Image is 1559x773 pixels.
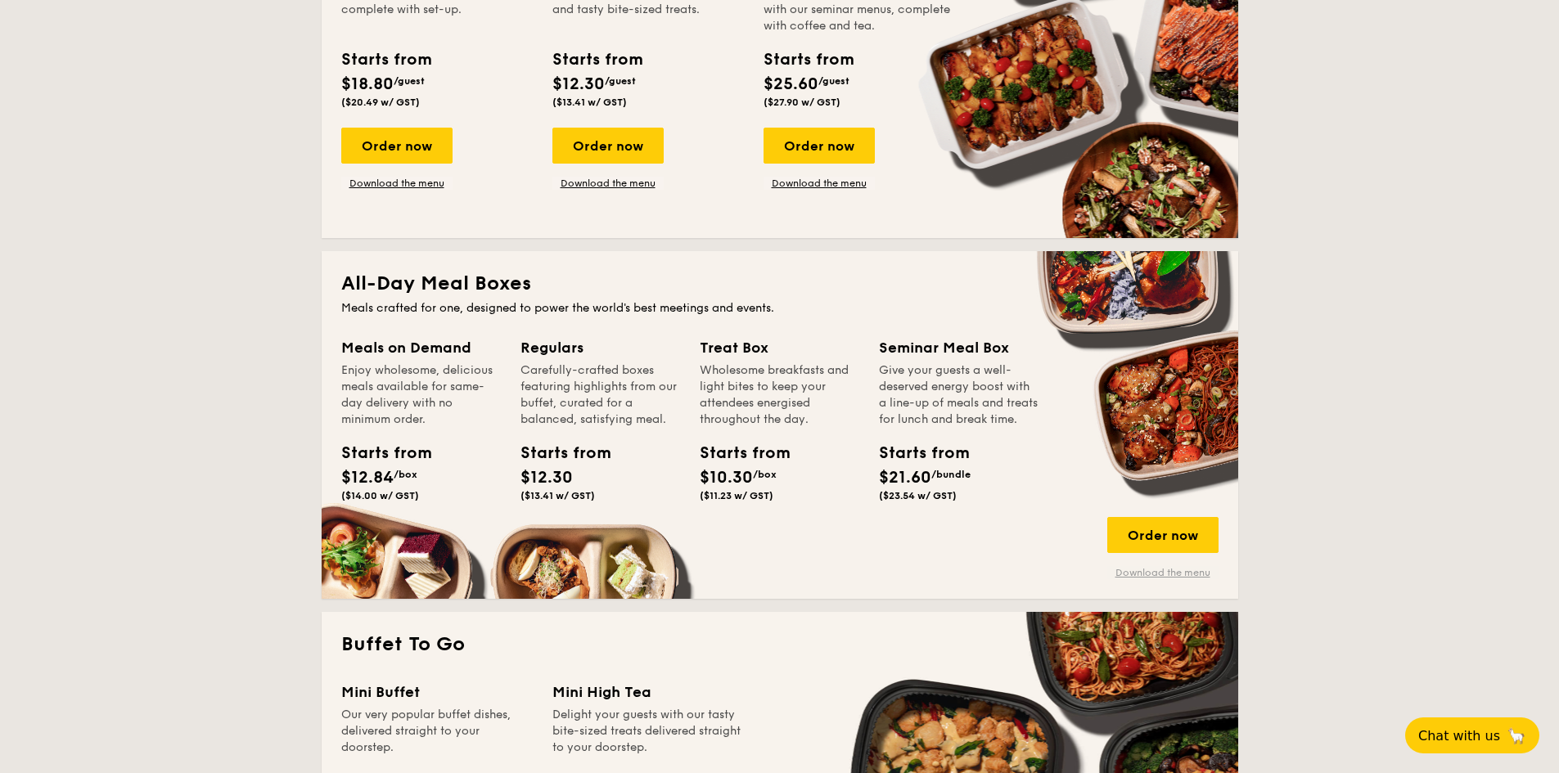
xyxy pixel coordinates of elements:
[520,362,680,428] div: Carefully-crafted boxes featuring highlights from our buffet, curated for a balanced, satisfying ...
[605,75,636,87] span: /guest
[1507,726,1526,745] span: 🦙
[753,469,777,480] span: /box
[700,336,859,359] div: Treat Box
[341,468,394,488] span: $12.84
[764,97,840,108] span: ($27.90 w/ GST)
[552,74,605,94] span: $12.30
[879,336,1039,359] div: Seminar Meal Box
[879,441,953,465] div: Starts from
[341,336,501,359] div: Meals on Demand
[1405,717,1539,753] button: Chat with us🦙
[879,362,1039,428] div: Give your guests a well-deserved energy boost with a line-up of meals and treats for lunch and br...
[700,468,753,488] span: $10.30
[341,97,420,108] span: ($20.49 w/ GST)
[931,469,971,480] span: /bundle
[520,490,595,501] span: ($13.41 w/ GST)
[1418,728,1500,744] span: Chat with us
[520,336,680,359] div: Regulars
[764,128,875,164] div: Order now
[879,490,957,501] span: ($23.54 w/ GST)
[552,707,744,756] div: Delight your guests with our tasty bite-sized treats delivered straight to your doorstep.
[700,490,773,501] span: ($11.23 w/ GST)
[341,362,501,428] div: Enjoy wholesome, delicious meals available for same-day delivery with no minimum order.
[879,468,931,488] span: $21.60
[700,362,859,428] div: Wholesome breakfasts and light bites to keep your attendees energised throughout the day.
[552,128,664,164] div: Order now
[341,681,533,703] div: Mini Buffet
[520,468,573,488] span: $12.30
[552,681,744,703] div: Mini High Tea
[341,300,1219,317] div: Meals crafted for one, designed to power the world's best meetings and events.
[764,74,818,94] span: $25.60
[394,75,425,87] span: /guest
[341,490,419,501] span: ($14.00 w/ GST)
[341,128,453,164] div: Order now
[552,97,627,108] span: ($13.41 w/ GST)
[341,177,453,190] a: Download the menu
[394,469,417,480] span: /box
[341,631,1219,658] h2: Buffet To Go
[818,75,849,87] span: /guest
[341,707,533,756] div: Our very popular buffet dishes, delivered straight to your doorstep.
[700,441,773,465] div: Starts from
[764,47,853,72] div: Starts from
[764,177,875,190] a: Download the menu
[552,47,642,72] div: Starts from
[1107,517,1219,553] div: Order now
[552,177,664,190] a: Download the menu
[341,271,1219,297] h2: All-Day Meal Boxes
[1107,566,1219,579] a: Download the menu
[341,74,394,94] span: $18.80
[520,441,594,465] div: Starts from
[341,47,430,72] div: Starts from
[341,441,415,465] div: Starts from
